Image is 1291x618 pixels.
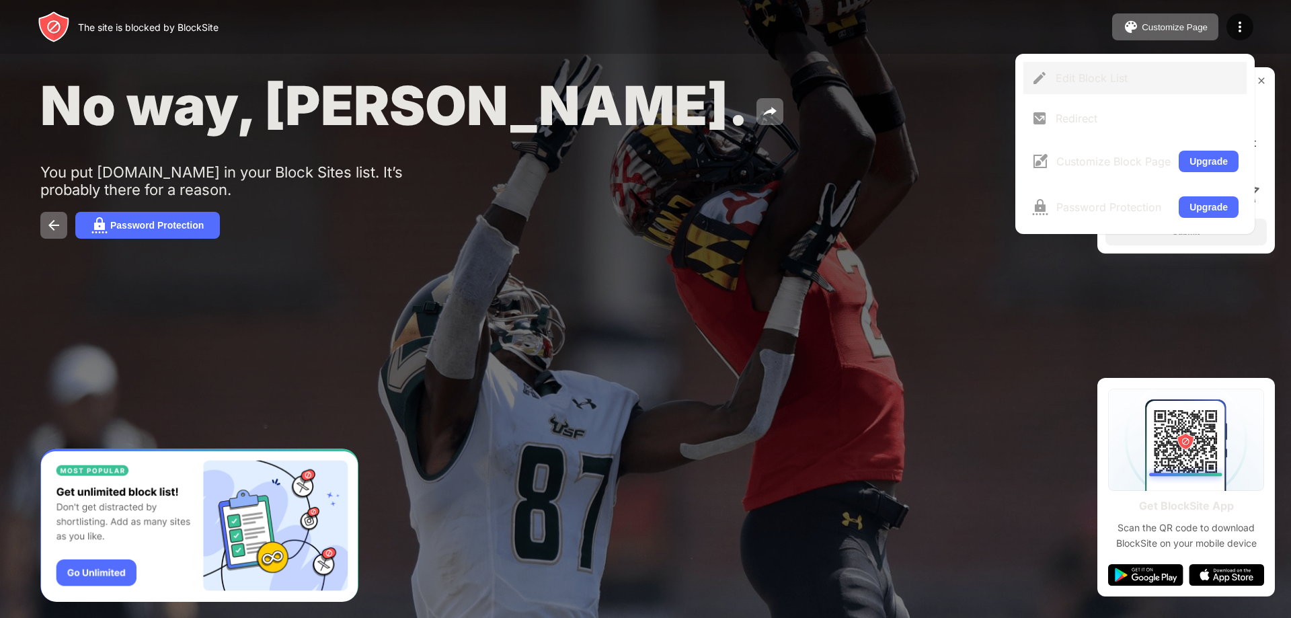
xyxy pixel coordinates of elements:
img: share.svg [762,104,778,120]
div: Scan the QR code to download BlockSite on your mobile device [1108,520,1264,551]
button: Upgrade [1179,196,1239,218]
button: Upgrade [1179,151,1239,172]
div: Customize Page [1142,22,1208,32]
img: header-logo.svg [38,11,70,43]
img: menu-redirect.svg [1031,110,1048,126]
div: You put [DOMAIN_NAME] in your Block Sites list. It’s probably there for a reason. [40,163,456,198]
button: Customize Page [1112,13,1218,40]
span: No way, [PERSON_NAME]. [40,73,748,138]
button: Password Protection [75,212,220,239]
div: Password Protection [110,220,204,231]
img: menu-password.svg [1031,199,1048,215]
div: Customize Block Page [1056,155,1171,168]
img: qrcode.svg [1108,389,1264,491]
iframe: Banner [40,449,358,603]
div: The site is blocked by BlockSite [78,22,219,33]
img: menu-pencil.svg [1031,70,1048,86]
div: Edit Block List [1056,71,1239,85]
img: pallet.svg [1123,19,1139,35]
div: Redirect [1056,112,1239,125]
img: back.svg [46,217,62,233]
div: Get BlockSite App [1139,496,1234,516]
div: Password Protection [1056,200,1171,214]
img: menu-customize.svg [1031,153,1048,169]
img: menu-icon.svg [1232,19,1248,35]
img: password.svg [91,217,108,233]
img: rate-us-close.svg [1256,75,1267,86]
img: app-store.svg [1189,564,1264,586]
img: google-play.svg [1108,564,1183,586]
